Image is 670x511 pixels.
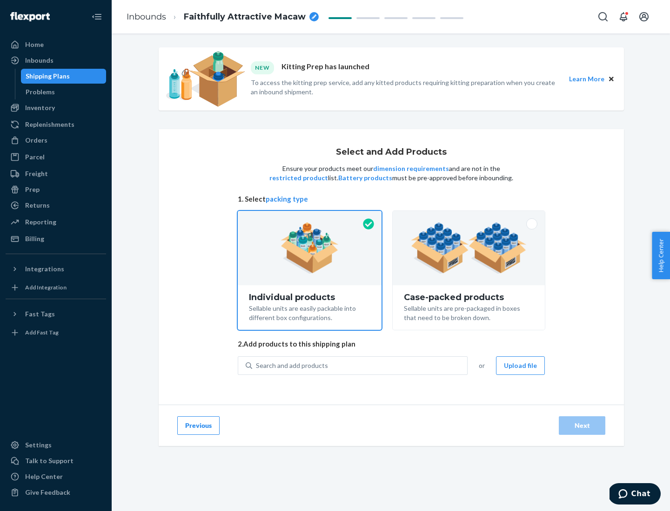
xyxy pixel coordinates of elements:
[25,185,40,194] div: Prep
[6,166,106,181] a: Freight
[10,12,50,21] img: Flexport logo
[635,7,653,26] button: Open account menu
[479,361,485,370] span: or
[6,438,106,452] a: Settings
[338,173,392,183] button: Battery products
[6,100,106,115] a: Inventory
[26,87,55,97] div: Problems
[25,201,50,210] div: Returns
[6,280,106,295] a: Add Integration
[6,325,106,340] a: Add Fast Tag
[6,117,106,132] a: Replenishments
[25,309,55,319] div: Fast Tags
[6,37,106,52] a: Home
[25,264,64,274] div: Integrations
[25,120,74,129] div: Replenishments
[610,483,661,506] iframe: Opens a widget where you can chat to one of our agents
[6,198,106,213] a: Returns
[26,72,70,81] div: Shipping Plans
[184,11,306,23] span: Faithfully Attractive Macaw
[6,182,106,197] a: Prep
[652,232,670,279] button: Help Center
[87,7,106,26] button: Close Navigation
[25,169,48,178] div: Freight
[281,223,339,274] img: individual-pack.facf35554cb0f1810c75b2bd6df2d64e.png
[25,488,70,497] div: Give Feedback
[25,152,45,162] div: Parcel
[25,234,44,243] div: Billing
[25,456,74,465] div: Talk to Support
[249,302,370,322] div: Sellable units are easily packable into different box configurations.
[238,194,545,204] span: 1. Select
[21,85,107,99] a: Problems
[21,69,107,84] a: Shipping Plans
[594,7,612,26] button: Open Search Box
[404,293,534,302] div: Case-packed products
[6,53,106,68] a: Inbounds
[25,136,47,145] div: Orders
[6,453,106,468] button: Talk to Support
[6,215,106,229] a: Reporting
[281,61,369,74] p: Kitting Prep has launched
[6,262,106,276] button: Integrations
[251,61,274,74] div: NEW
[567,421,597,430] div: Next
[559,416,605,435] button: Next
[6,150,106,164] a: Parcel
[25,328,59,336] div: Add Fast Tag
[268,164,514,183] p: Ensure your products meet our and are not in the list. must be pre-approved before inbounding.
[606,74,616,84] button: Close
[238,339,545,349] span: 2. Add products to this shipping plan
[256,361,328,370] div: Search and add products
[6,469,106,484] a: Help Center
[6,485,106,500] button: Give Feedback
[6,133,106,148] a: Orders
[569,74,604,84] button: Learn More
[25,472,63,481] div: Help Center
[6,231,106,246] a: Billing
[177,416,220,435] button: Previous
[25,40,44,49] div: Home
[251,78,561,97] p: To access the kitting prep service, add any kitted products requiring kitting preparation when yo...
[404,302,534,322] div: Sellable units are pre-packaged in boxes that need to be broken down.
[127,12,166,22] a: Inbounds
[6,307,106,321] button: Fast Tags
[411,223,527,274] img: case-pack.59cecea509d18c883b923b81aeac6d0b.png
[269,173,328,183] button: restricted product
[373,164,449,173] button: dimension requirements
[25,56,54,65] div: Inbounds
[336,148,447,157] h1: Select and Add Products
[25,217,56,227] div: Reporting
[614,7,633,26] button: Open notifications
[25,440,52,450] div: Settings
[496,356,545,375] button: Upload file
[25,283,67,291] div: Add Integration
[119,3,326,31] ol: breadcrumbs
[249,293,370,302] div: Individual products
[25,103,55,112] div: Inventory
[266,194,308,204] button: packing type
